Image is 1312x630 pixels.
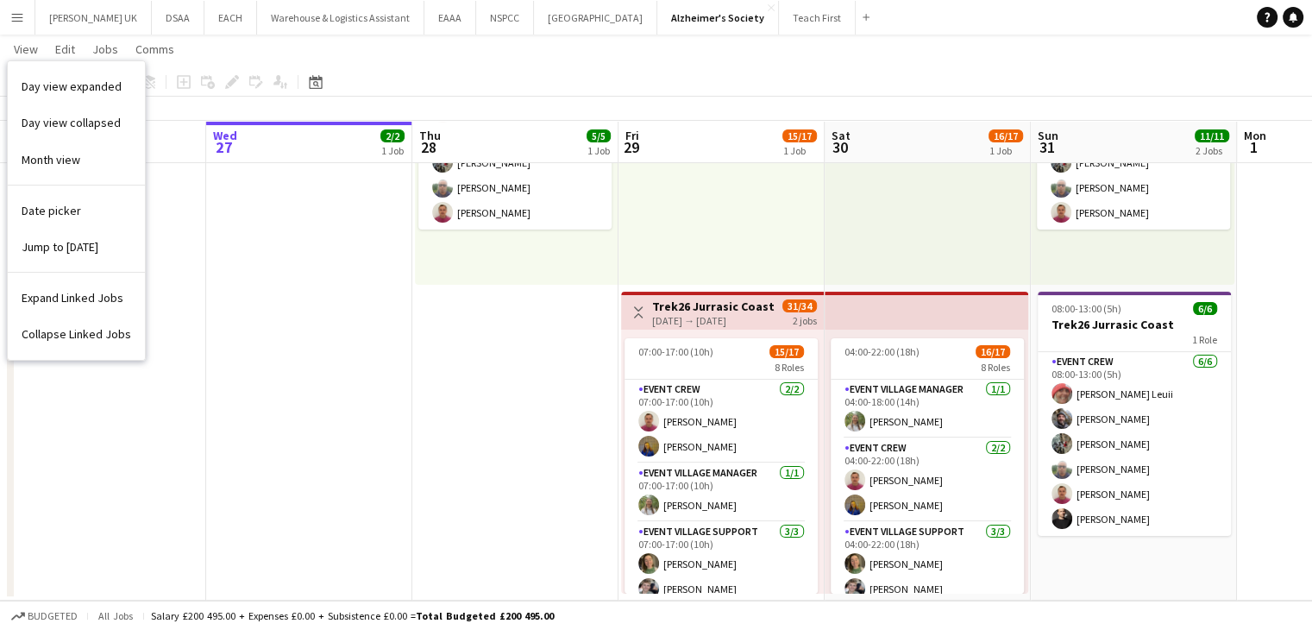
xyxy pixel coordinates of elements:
app-job-card: 04:00-22:00 (18h)16/178 RolesEvent Village Manager1/104:00-18:00 (14h)[PERSON_NAME]Event Crew2/20... [831,338,1024,594]
button: Alzheimer's Society [657,1,779,35]
span: Jobs [92,41,118,57]
div: 1 Job [989,144,1022,157]
span: 30 [829,137,851,157]
span: 26 [4,137,27,157]
span: Collapse Linked Jobs [22,326,131,342]
span: 6/6 [1193,302,1217,315]
a: Date picker [8,192,145,229]
span: 1 Role [1192,333,1217,346]
a: View [7,38,45,60]
span: 15/17 [769,345,804,358]
span: All jobs [95,609,136,622]
span: Month view [22,152,80,167]
span: Comms [135,41,174,57]
a: Day view collapsed [8,104,145,141]
span: 8 Roles [981,361,1010,374]
div: 1 Job [381,144,404,157]
span: 04:00-22:00 (18h) [844,345,920,358]
span: Date picker [22,203,81,218]
span: Sun [1038,128,1058,143]
h3: Trek26 Jurrasic Coast [1038,317,1231,332]
span: View [14,41,38,57]
app-card-role: Event Village Manager1/104:00-18:00 (14h)[PERSON_NAME] [831,380,1024,438]
span: 16/17 [989,129,1023,142]
span: 1 [1241,137,1266,157]
span: Total Budgeted £200 495.00 [416,609,554,622]
span: 8 Roles [775,361,804,374]
span: 16/17 [976,345,1010,358]
button: [PERSON_NAME] UK [35,1,152,35]
button: Warehouse & Logistics Assistant [257,1,424,35]
span: 31 [1035,137,1058,157]
button: DSAA [152,1,204,35]
div: [DATE] → [DATE] [652,314,775,327]
a: Day view expanded [8,68,145,104]
button: EAAA [424,1,476,35]
span: 2/2 [380,129,405,142]
span: Sat [832,128,851,143]
a: Edit [48,38,82,60]
a: Expand Linked Jobs [8,280,145,316]
div: Salary £200 495.00 + Expenses £0.00 + Subsistence £0.00 = [151,609,554,622]
span: Day view expanded [22,79,122,94]
span: 31/34 [782,299,817,312]
span: 15/17 [782,129,817,142]
button: Teach First [779,1,856,35]
span: 5/5 [587,129,611,142]
app-card-role: Event Crew2/207:00-17:00 (10h)[PERSON_NAME][PERSON_NAME] [625,380,818,463]
div: 1 Job [587,144,610,157]
app-card-role: Event Village Manager1/107:00-17:00 (10h)[PERSON_NAME] [625,463,818,522]
button: [GEOGRAPHIC_DATA] [534,1,657,35]
button: NSPCC [476,1,534,35]
app-card-role: Event Crew6/608:00-13:00 (5h)[PERSON_NAME] Leuii[PERSON_NAME][PERSON_NAME][PERSON_NAME][PERSON_NA... [1038,352,1231,536]
app-job-card: 07:00-17:00 (10h)15/178 RolesEvent Crew2/207:00-17:00 (10h)[PERSON_NAME][PERSON_NAME]Event Villag... [625,338,818,594]
a: Jobs [85,38,125,60]
span: Thu [419,128,441,143]
span: 29 [623,137,639,157]
button: EACH [204,1,257,35]
button: Budgeted [9,607,80,626]
span: Mon [1244,128,1266,143]
span: 11/11 [1195,129,1229,142]
a: Jump to today [8,229,145,265]
span: Expand Linked Jobs [22,290,123,306]
a: Comms [129,38,181,60]
span: Day view collapsed [22,115,121,130]
span: Edit [55,41,75,57]
span: Fri [625,128,639,143]
span: 07:00-17:00 (10h) [638,345,713,358]
span: Budgeted [28,610,78,622]
app-card-role: Event Crew2/204:00-22:00 (18h)[PERSON_NAME][PERSON_NAME] [831,438,1024,522]
span: Jump to [DATE] [22,239,98,255]
h3: Trek26 Jurrasic Coast [652,299,775,314]
span: 27 [210,137,237,157]
span: 08:00-13:00 (5h) [1051,302,1121,315]
div: 2 jobs [793,312,817,327]
div: 1 Job [783,144,816,157]
a: Collapse Linked Jobs [8,316,145,352]
div: 2 Jobs [1196,144,1228,157]
span: Wed [213,128,237,143]
app-job-card: 08:00-13:00 (5h)6/6Trek26 Jurrasic Coast1 RoleEvent Crew6/608:00-13:00 (5h)[PERSON_NAME] Leuii[PE... [1038,292,1231,536]
span: 28 [417,137,441,157]
a: Month view [8,142,145,178]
